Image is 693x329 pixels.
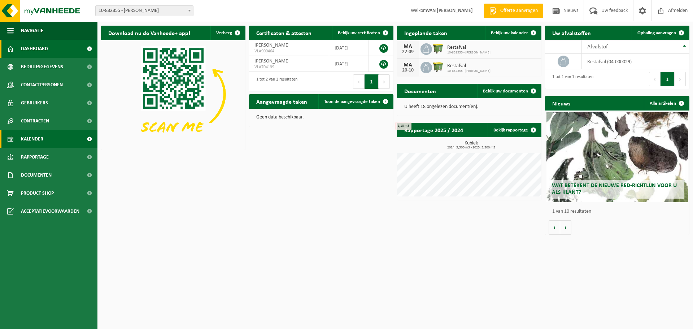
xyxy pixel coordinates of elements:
span: Navigatie [21,22,43,40]
h2: Nieuws [545,96,577,110]
span: Restafval [447,63,491,69]
span: [PERSON_NAME] [254,43,289,48]
div: 1 tot 2 van 2 resultaten [253,74,297,90]
span: 10-832355 - VAN DORPE DIETER - DEINZE [96,6,193,16]
span: Product Shop [21,184,54,202]
button: 1 [661,72,675,86]
p: U heeft 18 ongelezen document(en). [404,104,534,109]
img: WB-1100-HPE-GN-50 [432,42,444,55]
td: restafval (04-000029) [582,54,689,69]
div: MA [401,44,415,49]
a: Bekijk rapportage [488,123,541,137]
span: Verberg [216,31,232,35]
h2: Documenten [397,84,443,98]
button: Previous [649,72,661,86]
td: [DATE] [329,40,369,56]
span: Kalender [21,130,43,148]
h3: Kubiek [401,141,541,150]
span: Restafval [447,45,491,51]
button: Vorige [549,220,560,235]
span: Bekijk uw certificaten [338,31,380,35]
span: Dashboard [21,40,48,58]
span: Rapportage [21,148,49,166]
span: Offerte aanvragen [498,7,540,14]
p: Geen data beschikbaar. [256,115,386,120]
a: Offerte aanvragen [484,4,543,18]
h2: Uw afvalstoffen [545,26,598,40]
span: Afvalstof [587,44,608,50]
div: MA [401,62,415,68]
span: Contracten [21,112,49,130]
span: 10-832355 - VAN DORPE DIETER - DEINZE [95,5,193,16]
div: 1 tot 1 van 1 resultaten [549,71,593,87]
button: Next [379,74,390,89]
span: Bedrijfsgegevens [21,58,63,76]
img: WB-1100-HPE-GN-50 [432,61,444,73]
span: Wat betekent de nieuwe RED-richtlijn voor u als klant? [552,183,677,195]
h2: Certificaten & attesten [249,26,319,40]
span: Bekijk uw documenten [483,89,528,94]
a: Bekijk uw kalender [485,26,541,40]
span: 2024: 5,500 m3 - 2025: 3,300 m3 [401,146,541,150]
td: [DATE] [329,56,369,72]
a: Alle artikelen [644,96,689,111]
span: Documenten [21,166,52,184]
button: Previous [353,74,365,89]
span: 10-832355 - [PERSON_NAME] [447,51,491,55]
img: Download de VHEPlus App [101,40,245,148]
span: [PERSON_NAME] [254,59,289,64]
h2: Aangevraagde taken [249,94,314,108]
span: VLA900464 [254,48,323,54]
span: VLA704139 [254,64,323,70]
a: Toon de aangevraagde taken [318,94,393,109]
h2: Ingeplande taken [397,26,454,40]
button: Volgende [560,220,571,235]
a: Ophaling aanvragen [632,26,689,40]
span: Ophaling aanvragen [637,31,676,35]
div: 22-09 [401,49,415,55]
span: Contactpersonen [21,76,63,94]
span: 10-832355 - [PERSON_NAME] [447,69,491,73]
span: Bekijk uw kalender [491,31,528,35]
a: Bekijk uw documenten [477,84,541,98]
h2: Rapportage 2025 / 2024 [397,123,470,137]
div: 20-10 [401,68,415,73]
span: Toon de aangevraagde taken [324,99,380,104]
span: Acceptatievoorwaarden [21,202,79,220]
a: Wat betekent de nieuwe RED-richtlijn voor u als klant? [546,112,688,202]
h2: Download nu de Vanheede+ app! [101,26,197,40]
button: Verberg [210,26,245,40]
span: Gebruikers [21,94,48,112]
p: 1 van 10 resultaten [552,209,686,214]
strong: VAN [PERSON_NAME] [427,8,473,13]
button: Next [675,72,686,86]
a: Bekijk uw certificaten [332,26,393,40]
button: 1 [365,74,379,89]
